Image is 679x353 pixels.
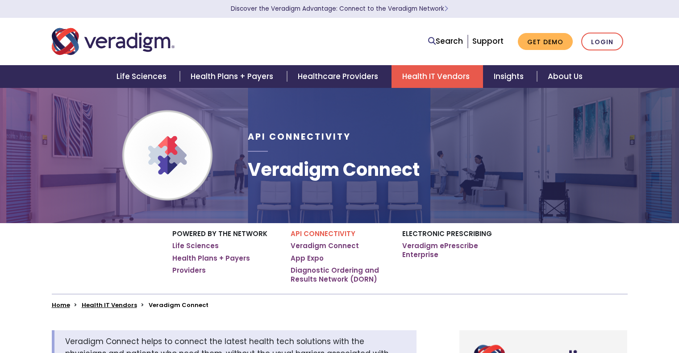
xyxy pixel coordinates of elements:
[428,35,463,47] a: Search
[106,65,180,88] a: Life Sciences
[52,27,175,56] img: Veradigm logo
[291,241,359,250] a: Veradigm Connect
[472,36,504,46] a: Support
[180,65,287,88] a: Health Plans + Payers
[231,4,448,13] a: Discover the Veradigm Advantage: Connect to the Veradigm NetworkLearn More
[444,4,448,13] span: Learn More
[581,33,623,51] a: Login
[172,241,219,250] a: Life Sciences
[82,301,137,309] a: Health IT Vendors
[291,266,389,283] a: Diagnostic Ordering and Results Network (DORN)
[537,65,593,88] a: About Us
[248,131,351,143] span: API Connectivity
[52,301,70,309] a: Home
[402,241,507,259] a: Veradigm ePrescribe Enterprise
[248,159,420,180] h1: Veradigm Connect
[172,254,250,263] a: Health Plans + Payers
[287,65,392,88] a: Healthcare Providers
[483,65,537,88] a: Insights
[518,33,573,50] a: Get Demo
[291,254,324,263] a: App Expo
[392,65,483,88] a: Health IT Vendors
[172,266,206,275] a: Providers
